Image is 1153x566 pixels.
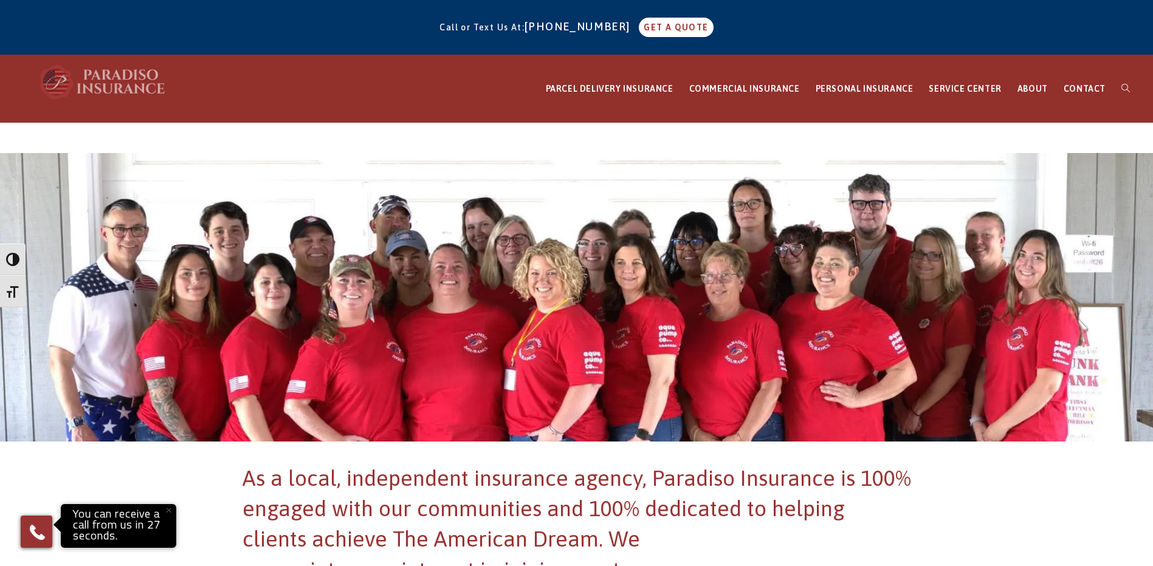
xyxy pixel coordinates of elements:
span: PARCEL DELIVERY INSURANCE [546,84,673,94]
img: Phone icon [27,522,47,542]
span: PERSONAL INSURANCE [816,84,914,94]
img: Paradiso Insurance [36,64,170,100]
a: [PHONE_NUMBER] [525,20,636,33]
span: ABOUT [1017,84,1048,94]
a: SERVICE CENTER [921,55,1009,123]
a: ABOUT [1010,55,1056,123]
span: Call or Text Us At: [439,22,525,32]
span: COMMERCIAL INSURANCE [689,84,800,94]
a: CONTACT [1056,55,1113,123]
span: SERVICE CENTER [929,84,1001,94]
span: CONTACT [1064,84,1106,94]
a: GET A QUOTE [639,18,713,37]
a: PARCEL DELIVERY INSURANCE [538,55,681,123]
a: COMMERCIAL INSURANCE [681,55,808,123]
a: PERSONAL INSURANCE [808,55,921,123]
p: You can receive a call from us in 27 seconds. [64,507,173,545]
button: Close [155,497,182,523]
